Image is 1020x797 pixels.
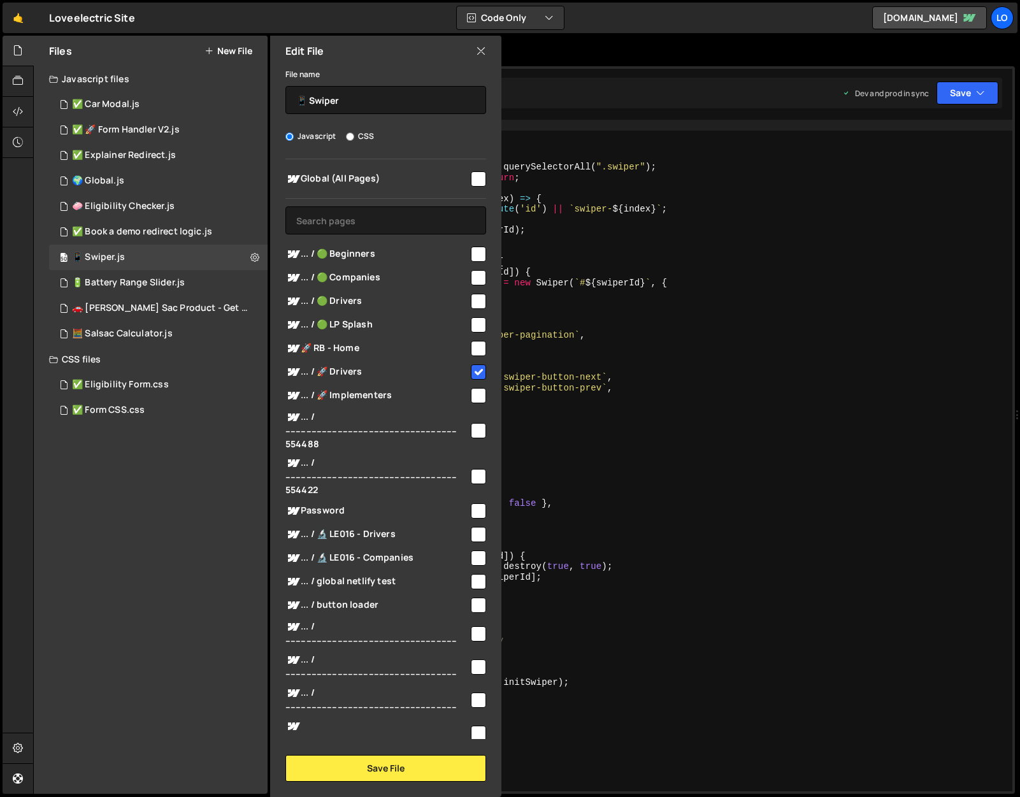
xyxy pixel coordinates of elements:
[285,598,469,613] span: ... / button loader
[49,117,268,143] div: 8014/42987.js
[49,296,272,321] div: 8014/33036.js
[991,6,1014,29] a: Lo
[34,347,268,372] div: CSS files
[49,372,268,398] div: 8014/41354.css
[285,719,469,747] span: –––––––––––––––––––––––––––––––––
[285,206,486,234] input: Search pages
[72,99,140,110] div: ✅ Car Modal.js
[457,6,564,29] button: Code Only
[285,527,469,542] span: ... / 🔬 LE016 - Drivers
[72,226,212,238] div: ✅ Book a demo redirect logic.js
[72,277,185,289] div: 🔋 Battery Range Slider.js
[49,321,268,347] div: 8014/28850.js
[285,317,469,333] span: ... / 🟢 LP Splash
[285,247,469,262] span: ... / 🟢 Beginners
[49,398,268,423] div: 8014/41351.css
[285,130,336,143] label: Javascript
[285,171,469,187] span: Global (All Pages)
[49,219,268,245] div: 8014/41355.js
[49,92,268,117] div: 8014/41995.js
[49,44,72,58] h2: Files
[49,143,268,168] div: 8014/41778.js
[285,755,486,782] button: Save File
[872,6,987,29] a: [DOMAIN_NAME]
[285,410,469,450] span: ... / –––––––––––––––––––––––––––––––––554488
[49,194,268,219] div: 8014/42657.js
[72,303,248,314] div: 🚗 [PERSON_NAME] Sac Product - Get started.js
[285,294,469,309] span: ... / 🟢 Drivers
[285,341,469,356] span: 🚀 RB - Home
[72,124,180,136] div: ✅ 🚀 Form Handler V2.js
[285,686,469,714] span: ... / –––––––––––––––––––––––––––––––––
[205,46,252,56] button: New File
[72,175,124,187] div: 🌍 Global.js
[3,3,34,33] a: 🤙
[285,270,469,285] span: ... / 🟢 Companies
[72,405,145,416] div: ✅ Form CSS.css
[285,503,469,519] span: Password
[285,652,469,680] span: ... / –––––––––––––––––––––––––––––––––
[72,201,175,212] div: 🧼 Eligibility Checker.js
[72,150,176,161] div: ✅ Explainer Redirect.js
[49,245,268,270] div: 8014/34949.js
[842,88,929,99] div: Dev and prod in sync
[285,133,294,141] input: Javascript
[49,168,268,194] div: 8014/42769.js
[72,379,169,391] div: ✅ Eligibility Form.css
[285,44,324,58] h2: Edit File
[72,252,125,263] div: 📱 Swiper.js
[34,66,268,92] div: Javascript files
[49,10,135,25] div: Loveelectric Site
[285,68,320,81] label: File name
[285,550,469,566] span: ... / 🔬 LE016 - Companies
[285,574,469,589] span: ... / global netlify test
[49,270,268,296] div: 8014/34824.js
[937,82,998,104] button: Save
[72,328,173,340] div: 🧮 Salsac Calculator.js
[285,456,469,496] span: ... / –––––––––––––––––––––––––––––––––554422
[285,619,469,647] span: ... / –––––––––––––––––––––––––––––––––
[346,130,374,143] label: CSS
[285,364,469,380] span: ... / 🚀 Drivers
[346,133,354,141] input: CSS
[285,388,469,403] span: ... / 🚀 Implementers
[285,86,486,114] input: Name
[60,254,68,264] span: 50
